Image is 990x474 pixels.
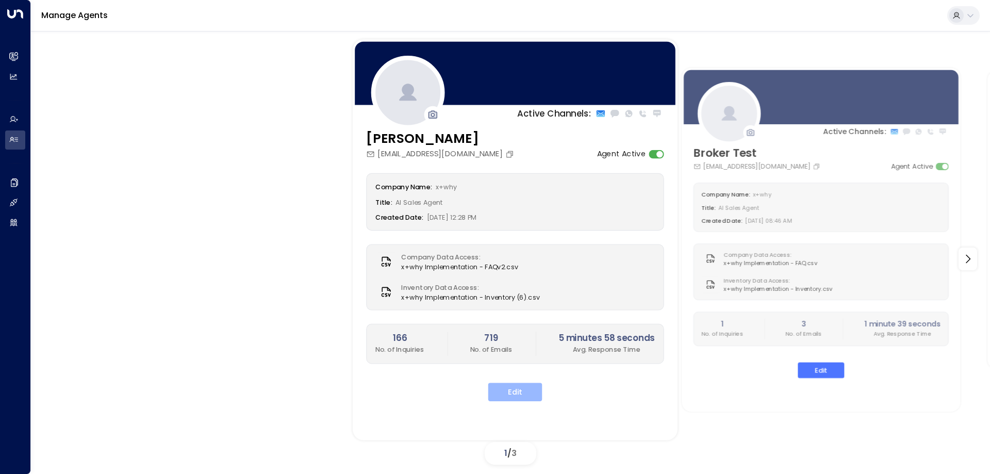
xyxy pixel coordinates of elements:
[701,330,743,338] p: No. of Inquiries
[785,330,821,338] p: No. of Emails
[864,319,941,330] h2: 1 minute 39 seconds
[375,198,392,207] label: Title:
[701,191,750,199] label: Company Name:
[701,319,743,330] h2: 1
[504,447,507,459] span: 1
[436,183,457,192] span: x+why
[375,213,423,222] label: Created Date:
[823,126,886,138] p: Active Channels:
[470,332,513,345] h2: 719
[701,217,742,224] label: Created Date:
[813,162,822,170] button: Copy
[723,276,828,285] label: Inventory Data Access:
[427,213,476,222] span: [DATE] 12:28 PM
[470,345,513,355] p: No. of Emails
[753,191,771,199] span: x+why
[366,129,517,149] h3: [PERSON_NAME]
[558,345,655,355] p: Avg. Response Time
[517,107,591,120] p: Active Channels:
[375,183,432,192] label: Company Name:
[891,161,933,171] label: Agent Active
[402,262,519,272] span: x+why Implementation - FAQv2.csv
[723,259,817,267] span: x+why Implementation - FAQ.csv
[511,447,517,459] span: 3
[402,252,513,262] label: Company Data Access:
[785,319,821,330] h2: 3
[723,285,833,293] span: x+why Implementation - Inventory.csv
[798,363,844,379] button: Edit
[375,332,424,345] h2: 166
[366,149,517,160] div: [EMAIL_ADDRESS][DOMAIN_NAME]
[488,383,542,401] button: Edit
[558,332,655,345] h2: 5 minutes 58 seconds
[693,161,822,171] div: [EMAIL_ADDRESS][DOMAIN_NAME]
[597,149,646,160] label: Agent Active
[402,292,540,302] span: x+why Implementation - Inventory (6).csv
[701,204,716,211] label: Title:
[485,442,536,465] div: /
[395,198,442,207] span: AI Sales Agent
[718,204,758,211] span: AI Sales Agent
[745,217,791,224] span: [DATE] 08:46 AM
[41,9,108,21] a: Manage Agents
[864,330,941,338] p: Avg. Response Time
[402,283,535,292] label: Inventory Data Access:
[723,251,813,259] label: Company Data Access:
[693,145,822,161] h3: Broker Test
[505,150,517,158] button: Copy
[375,345,424,355] p: No. of Inquiries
